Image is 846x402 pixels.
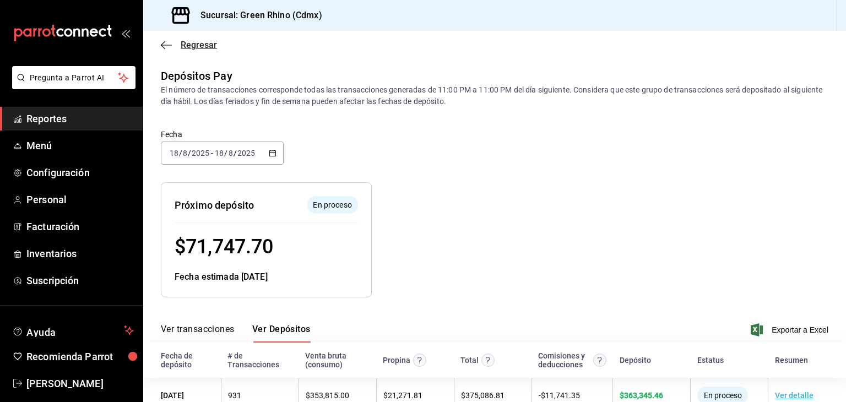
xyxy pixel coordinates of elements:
div: Fecha de depósito [161,351,214,369]
input: ---- [237,149,256,157]
span: Menú [26,138,134,153]
span: Pregunta a Parrot AI [30,72,118,84]
span: $ 353,815.00 [306,391,349,400]
div: # de Transacciones [227,351,292,369]
span: Facturación [26,219,134,234]
div: Resumen [775,356,808,365]
span: Inventarios [26,246,134,261]
span: Ayuda [26,324,120,337]
div: Total [460,356,479,365]
input: -- [169,149,179,157]
input: -- [182,149,188,157]
span: En proceso [308,199,356,211]
button: Exportar a Excel [753,323,828,336]
span: $ 363,345.46 [620,391,663,400]
span: Personal [26,192,134,207]
div: Estatus [697,356,724,365]
span: Configuración [26,165,134,180]
span: Reportes [26,111,134,126]
span: / [234,149,237,157]
span: Regresar [181,40,217,50]
button: Regresar [161,40,217,50]
div: Próximo depósito [175,198,254,213]
div: El depósito aún no se ha enviado a tu cuenta bancaria. [307,196,358,214]
svg: Las propinas mostradas excluyen toda configuración de retención. [413,354,426,367]
div: navigation tabs [161,324,311,343]
span: En proceso [699,391,746,400]
div: Fecha estimada [DATE] [175,270,358,284]
svg: Contempla comisión de ventas y propinas, IVA, cancelaciones y devoluciones. [593,354,606,367]
input: -- [214,149,224,157]
span: Suscripción [26,273,134,288]
a: Pregunta a Parrot AI [8,80,135,91]
a: Ver detalle [775,391,814,400]
div: Propina [383,356,410,365]
div: Comisiones y deducciones [538,351,590,369]
div: Depósitos Pay [161,68,232,84]
div: Depósito [620,356,651,365]
div: Venta bruta (consumo) [305,351,370,369]
span: Recomienda Parrot [26,349,134,364]
input: -- [228,149,234,157]
span: / [179,149,182,157]
button: Ver Depósitos [252,324,311,343]
span: [PERSON_NAME] [26,376,134,391]
span: / [224,149,227,157]
span: / [188,149,191,157]
button: open_drawer_menu [121,29,130,37]
div: El número de transacciones corresponde todas las transacciones generadas de 11:00 PM a 11:00 PM d... [161,84,828,107]
span: $ 21,271.81 [383,391,422,400]
span: $ 71,747.70 [175,235,273,258]
button: Ver transacciones [161,324,235,343]
label: Fecha [161,131,284,138]
span: $ 375,086.81 [461,391,505,400]
span: - $ 11,741.35 [539,391,580,400]
input: ---- [191,149,210,157]
span: - [211,149,213,157]
button: Pregunta a Parrot AI [12,66,135,89]
h3: Sucursal: Green Rhino (Cdmx) [192,9,322,22]
svg: Este monto equivale al total de la venta más otros abonos antes de aplicar comisión e IVA. [481,354,495,367]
